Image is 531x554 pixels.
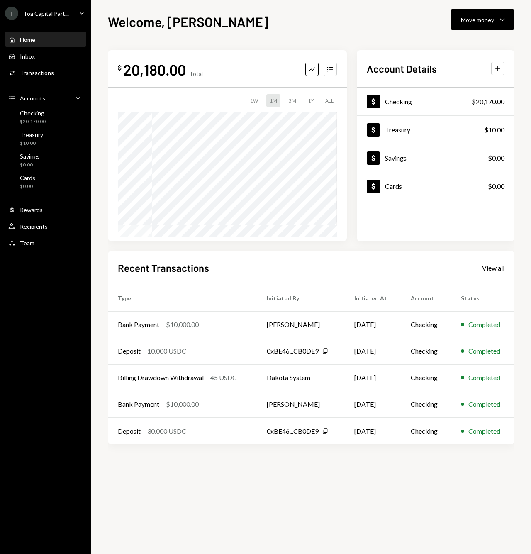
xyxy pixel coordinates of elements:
a: Accounts [5,90,86,105]
div: Deposit [118,426,141,436]
td: [DATE] [344,417,401,444]
div: Checking [385,98,412,105]
div: Completed [468,373,500,383]
a: Team [5,235,86,250]
div: 20,180.00 [123,60,186,79]
div: 3M [285,94,300,107]
td: [DATE] [344,391,401,417]
td: Checking [401,311,451,338]
div: Team [20,239,34,246]
button: Move money [451,9,514,30]
div: 45 USDC [210,373,237,383]
div: Completed [468,399,500,409]
div: View all [482,264,504,272]
div: Recipients [20,223,48,230]
th: Initiated By [257,285,344,311]
div: $0.00 [488,181,504,191]
div: Completed [468,426,500,436]
a: View all [482,263,504,272]
div: Move money [461,15,494,24]
div: Home [20,36,35,43]
a: Treasury$10.00 [5,129,86,149]
div: Treasury [20,131,43,138]
div: Cards [385,182,402,190]
div: T [5,7,18,20]
div: $10,000.00 [166,399,199,409]
th: Type [108,285,257,311]
div: 0xBE46...CB0DE9 [267,346,319,356]
a: Rewards [5,202,86,217]
td: [PERSON_NAME] [257,391,344,417]
div: Bank Payment [118,320,159,329]
div: 0xBE46...CB0DE9 [267,426,319,436]
td: Checking [401,338,451,364]
a: Savings$0.00 [5,150,86,170]
td: Checking [401,364,451,391]
div: 1W [247,94,261,107]
a: Checking$20,170.00 [5,107,86,127]
div: Deposit [118,346,141,356]
td: Dakota System [257,364,344,391]
div: Savings [385,154,407,162]
div: Accounts [20,95,45,102]
div: Toa Capital Part... [23,10,69,17]
div: 1M [266,94,280,107]
div: Completed [468,346,500,356]
div: $10,000.00 [166,320,199,329]
a: Inbox [5,49,86,63]
h2: Account Details [367,62,437,76]
div: $ [118,63,122,72]
h2: Recent Transactions [118,261,209,275]
a: Cards$0.00 [357,172,514,200]
div: 1Y [304,94,317,107]
td: Checking [401,391,451,417]
td: [DATE] [344,311,401,338]
div: Savings [20,153,40,160]
th: Status [451,285,514,311]
a: Checking$20,170.00 [357,88,514,115]
div: 10,000 USDC [147,346,186,356]
div: $10.00 [484,125,504,135]
th: Initiated At [344,285,401,311]
div: $0.00 [20,161,40,168]
td: [DATE] [344,364,401,391]
div: Cards [20,174,35,181]
td: [PERSON_NAME] [257,311,344,338]
div: Bank Payment [118,399,159,409]
div: $0.00 [20,183,35,190]
td: [DATE] [344,338,401,364]
a: Recipients [5,219,86,234]
div: $10.00 [20,140,43,147]
a: Home [5,32,86,47]
th: Account [401,285,451,311]
div: ALL [322,94,337,107]
a: Cards$0.00 [5,172,86,192]
a: Savings$0.00 [357,144,514,172]
a: Transactions [5,65,86,80]
div: Billing Drawdown Withdrawal [118,373,204,383]
a: Treasury$10.00 [357,116,514,144]
h1: Welcome, [PERSON_NAME] [108,13,268,30]
div: Inbox [20,53,35,60]
div: $20,170.00 [20,118,46,125]
div: 30,000 USDC [147,426,186,436]
div: Treasury [385,126,410,134]
div: Total [189,70,203,77]
div: Completed [468,320,500,329]
td: Checking [401,417,451,444]
div: Transactions [20,69,54,76]
div: Checking [20,110,46,117]
div: $20,170.00 [472,97,504,107]
div: Rewards [20,206,43,213]
div: $0.00 [488,153,504,163]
